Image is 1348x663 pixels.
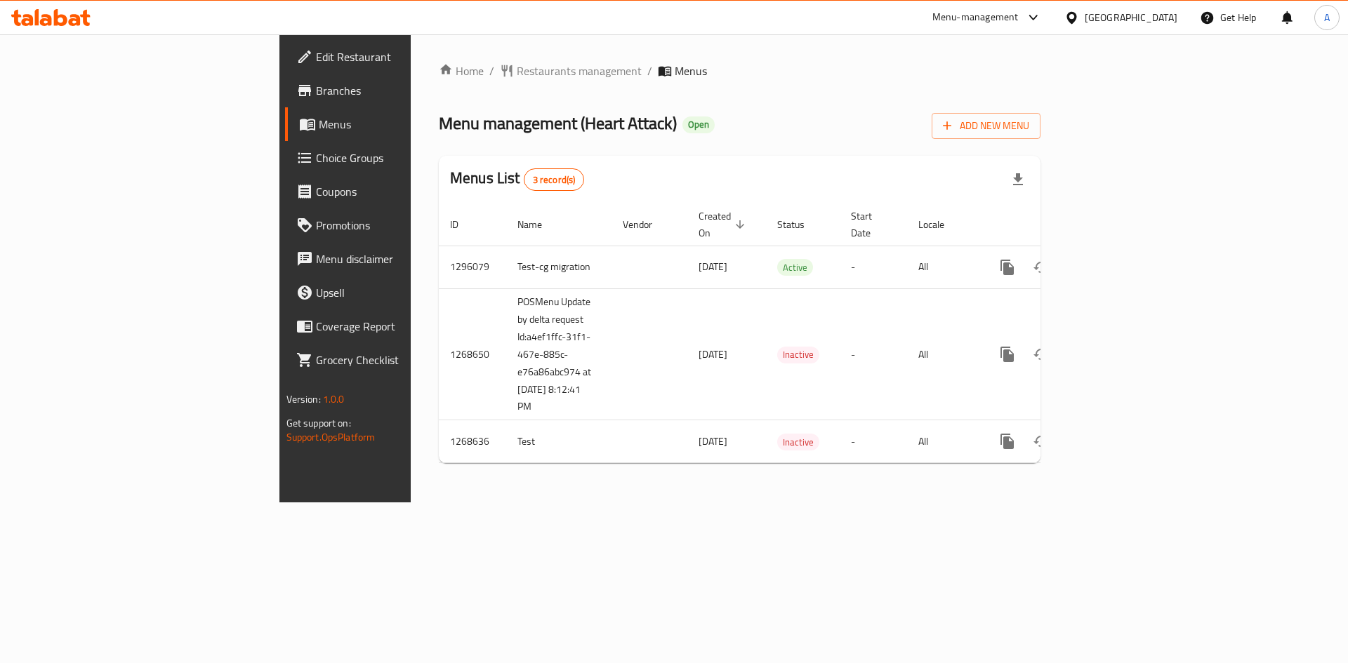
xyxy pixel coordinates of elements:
[777,260,813,276] span: Active
[286,414,351,432] span: Get support on:
[439,203,1137,464] table: enhanced table
[932,9,1019,26] div: Menu-management
[316,217,494,234] span: Promotions
[517,62,642,79] span: Restaurants management
[699,345,727,363] span: [DATE]
[907,288,979,420] td: All
[979,203,1137,246] th: Actions
[699,208,749,241] span: Created On
[506,420,612,463] td: Test
[316,183,494,200] span: Coupons
[286,428,376,446] a: Support.OpsPlatform
[517,216,560,233] span: Name
[500,62,642,79] a: Restaurants management
[918,216,963,233] span: Locale
[524,173,584,187] span: 3 record(s)
[840,246,907,288] td: -
[675,62,707,79] span: Menus
[439,107,677,139] span: Menu management ( Heart Attack )
[285,107,505,141] a: Menus
[1024,337,1058,371] button: Change Status
[316,149,494,166] span: Choice Groups
[285,309,505,343] a: Coverage Report
[943,117,1029,135] span: Add New Menu
[285,208,505,242] a: Promotions
[777,259,813,276] div: Active
[991,424,1024,458] button: more
[647,62,652,79] li: /
[285,40,505,74] a: Edit Restaurant
[682,119,715,130] span: Open
[285,175,505,208] a: Coupons
[316,351,494,368] span: Grocery Checklist
[323,390,345,408] span: 1.0.0
[991,250,1024,284] button: more
[506,288,612,420] td: POSMenu Update by delta request Id:a4ef1ffc-31f1-467e-885c-e76a86abc974 at [DATE] 8:12:41 PM
[316,284,494,301] span: Upsell
[285,141,505,175] a: Choice Groups
[777,434,819,450] span: Inactive
[506,246,612,288] td: Test-cg migration
[840,420,907,463] td: -
[777,347,819,363] div: Inactive
[1024,250,1058,284] button: Change Status
[316,250,494,267] span: Menu disclaimer
[1024,424,1058,458] button: Change Status
[316,48,494,65] span: Edit Restaurant
[623,216,670,233] span: Vendor
[285,74,505,107] a: Branches
[699,432,727,450] span: [DATE]
[319,116,494,133] span: Menus
[286,390,321,408] span: Version:
[777,434,819,450] div: Inactive
[450,168,584,191] h2: Menus List
[851,208,890,241] span: Start Date
[450,216,477,233] span: ID
[316,318,494,335] span: Coverage Report
[907,420,979,463] td: All
[682,116,715,133] div: Open
[699,257,727,276] span: [DATE]
[316,82,494,99] span: Branches
[285,276,505,309] a: Upsell
[907,246,979,288] td: All
[439,62,1040,79] nav: breadcrumb
[777,347,819,363] span: Inactive
[285,242,505,276] a: Menu disclaimer
[524,168,585,191] div: Total records count
[840,288,907,420] td: -
[1001,163,1035,196] div: Export file
[285,343,505,377] a: Grocery Checklist
[1324,10,1330,25] span: A
[991,337,1024,371] button: more
[777,216,823,233] span: Status
[1085,10,1177,25] div: [GEOGRAPHIC_DATA]
[932,113,1040,139] button: Add New Menu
